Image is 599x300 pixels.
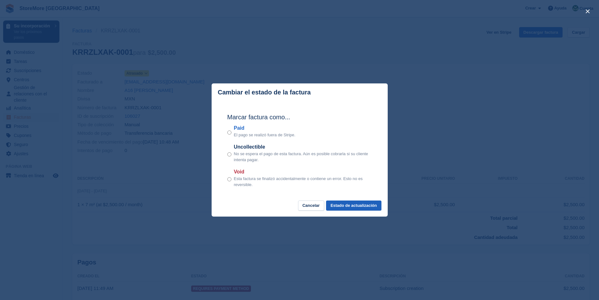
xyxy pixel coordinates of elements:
[326,201,381,211] button: Estado de actualización
[234,176,372,188] p: Esta factura se finalizó accidentalmente o contiene un error. Esto no es reversible.
[234,151,372,163] p: No se espera el pago de esta factura. Aún es posible cobrarla si su cliente intenta pagar.
[234,132,296,138] p: El pago se realizó fuera de Stripe.
[234,143,372,151] label: Uncollectible
[234,124,296,132] label: Paid
[218,89,311,96] p: Cambiar el estado de la factura
[227,112,372,122] h2: Marcar factura como...
[234,168,372,176] label: Void
[298,201,324,211] button: Cancelar
[583,6,593,16] button: close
